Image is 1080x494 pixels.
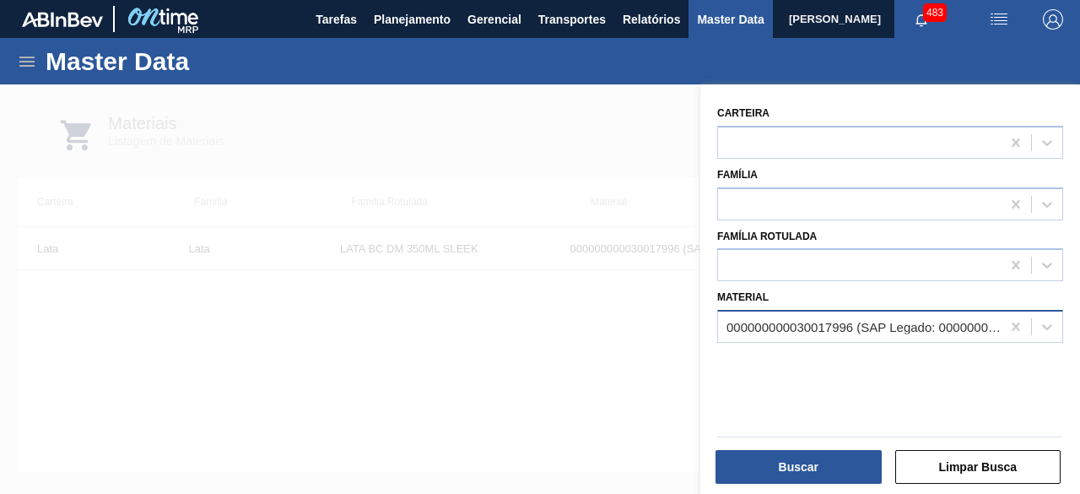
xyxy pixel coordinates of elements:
img: TNhmsLtSVTkK8tSr43FrP2fwEKptu5GPRR3wAAAABJRU5ErkJggg== [22,12,103,27]
span: Planejamento [374,9,451,30]
div: 000000000030017996 (SAP Legado: 000000000050804792) - LATA AL 350ML BC DM SLK 429 BRILHO [726,320,1002,334]
label: Carteira [717,107,769,119]
span: Tarefas [316,9,357,30]
img: userActions [989,9,1009,30]
h1: Master Data [46,52,345,71]
img: Logout [1043,9,1063,30]
label: Família Rotulada [717,231,817,242]
label: Família [717,169,758,181]
button: Buscar [715,450,882,484]
span: Transportes [538,9,606,30]
span: Gerencial [467,9,521,30]
label: Material [717,291,769,303]
span: 483 [923,3,947,22]
span: Master Data [697,9,764,30]
button: Notificações [894,8,948,31]
button: Limpar Busca [895,450,1061,484]
span: Relatórios [623,9,680,30]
